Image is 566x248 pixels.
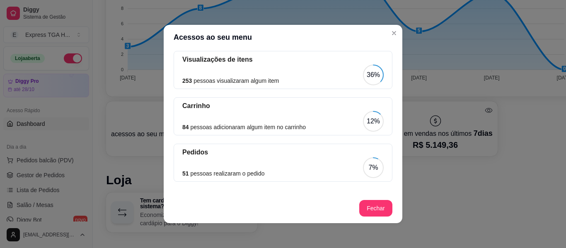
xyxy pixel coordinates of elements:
[182,170,189,177] span: 51
[182,169,264,178] article: pessoas realizaram o pedido
[367,116,380,126] div: 12%
[368,163,378,173] div: 7%
[367,70,380,80] div: 36%
[359,200,392,217] button: Fechar
[182,123,306,132] article: pessoas adicionaram algum item no carrinho
[182,101,384,111] article: Carrinho
[182,147,384,157] article: Pedidos
[387,26,401,40] button: Close
[182,77,192,84] span: 253
[182,124,189,130] span: 84
[182,55,384,65] article: Visualizações de itens
[182,76,279,85] article: pessoas visualizaram algum item
[164,25,402,50] header: Acessos ao seu menu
